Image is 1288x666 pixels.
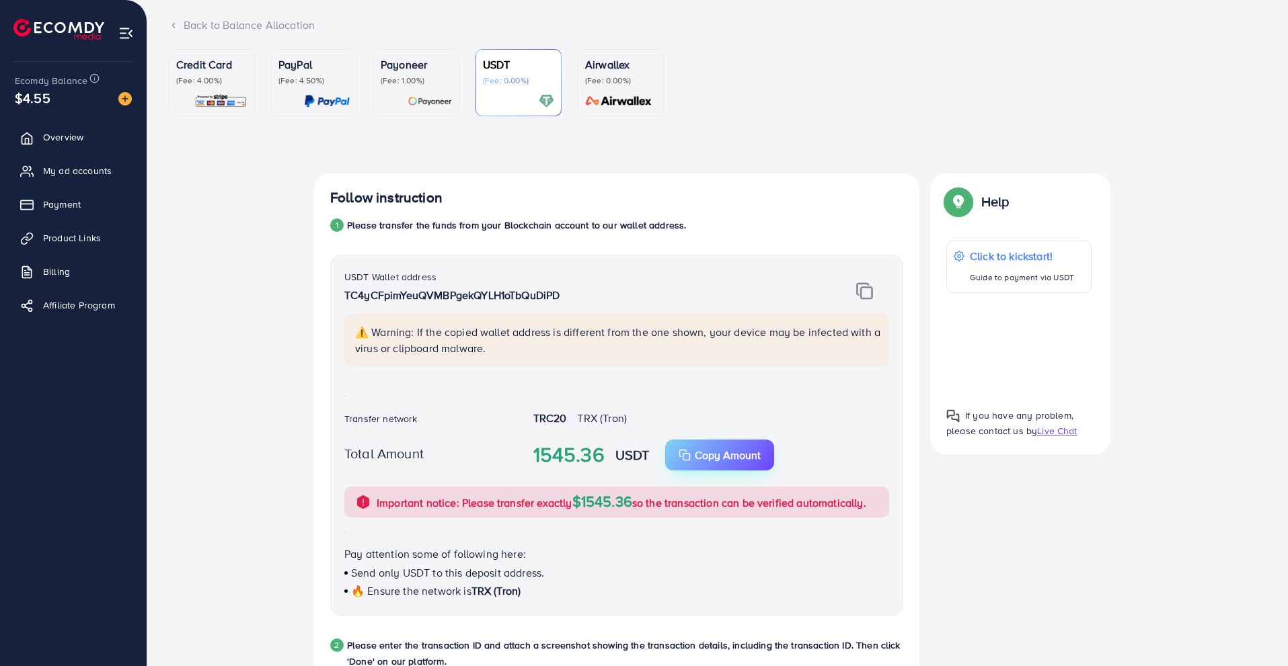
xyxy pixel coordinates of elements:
div: 2 [330,638,344,652]
p: Credit Card [176,56,248,73]
p: (Fee: 4.50%) [278,75,350,86]
span: Overview [43,130,83,144]
a: Overview [10,124,137,151]
img: card [581,93,656,109]
iframe: Chat [1231,606,1278,656]
p: (Fee: 1.00%) [381,75,452,86]
p: USDT [483,56,554,73]
p: Guide to payment via USDT [970,269,1074,286]
img: logo [13,19,104,40]
p: (Fee: 4.00%) [176,75,248,86]
p: (Fee: 0.00%) [483,75,554,86]
span: My ad accounts [43,164,112,177]
p: Pay attention some of following here: [344,546,889,562]
img: Popup guide [946,190,971,214]
strong: 1545.36 [533,440,605,470]
span: TRX (Tron) [577,411,627,425]
img: card [194,93,248,109]
span: Payment [43,198,81,211]
p: (Fee: 0.00%) [585,75,656,86]
img: alert [355,494,371,510]
p: Help [981,194,1010,210]
span: Live Chat [1037,424,1077,438]
label: Total Amount [344,444,424,463]
button: Copy Amount [665,440,774,470]
img: Popup guide [946,409,960,423]
span: If you have any problem, please contact us by [946,409,1073,438]
img: img [856,282,873,300]
span: Affiliate Program [43,298,115,312]
img: menu [118,26,134,41]
label: USDT Wallet address [344,270,437,284]
p: ⚠️ Warning: If the copied wallet address is different from the one shown, your device may be infe... [355,324,881,356]
img: image [118,92,132,106]
a: Payment [10,191,137,218]
img: card [304,93,350,109]
span: TRX (Tron) [471,583,521,598]
a: Product Links [10,224,137,251]
img: card [539,93,554,109]
span: Billing [43,265,70,278]
a: My ad accounts [10,157,137,184]
span: Ecomdy Balance [15,74,87,87]
a: Affiliate Program [10,292,137,319]
img: card [408,93,452,109]
span: Product Links [43,231,101,245]
span: $4.55 [15,88,50,108]
div: 1 [330,218,344,232]
p: Important notice: Please transfer exactly so the transaction can be verified automatically. [377,493,866,511]
h4: Follow instruction [330,190,443,206]
p: Copy Amount [695,447,761,463]
p: Send only USDT to this deposit address. [344,565,889,581]
strong: USDT [615,445,650,464]
label: Transfer network [344,412,418,425]
p: Please transfer the funds from your Blockchain account to our wallet address. [347,217,686,233]
strong: TRC20 [533,411,567,425]
div: Back to Balance Allocation [169,17,1266,33]
p: Payoneer [381,56,452,73]
p: TC4yCFpimYeuQVMBPgekQYLH1oTbQuDiPD [344,287,795,303]
p: Click to kickstart! [970,248,1074,264]
p: PayPal [278,56,350,73]
p: Airwallex [585,56,656,73]
a: Billing [10,258,137,285]
span: 🔥 Ensure the network is [351,583,471,598]
span: $1545.36 [572,491,632,511]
